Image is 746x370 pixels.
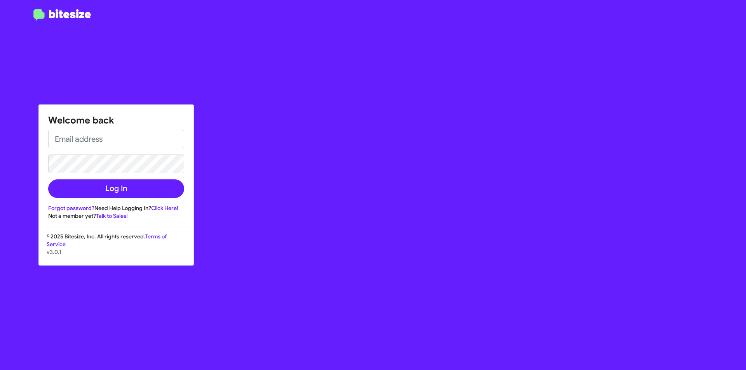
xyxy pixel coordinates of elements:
p: v3.0.1 [47,248,186,256]
a: Forgot password? [48,205,94,212]
a: Click Here! [151,205,178,212]
div: Not a member yet? [48,212,184,220]
button: Log In [48,179,184,198]
h1: Welcome back [48,114,184,127]
div: © 2025 Bitesize, Inc. All rights reserved. [39,233,193,265]
input: Email address [48,130,184,148]
a: Talk to Sales! [96,212,128,219]
div: Need Help Logging In? [48,204,184,212]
